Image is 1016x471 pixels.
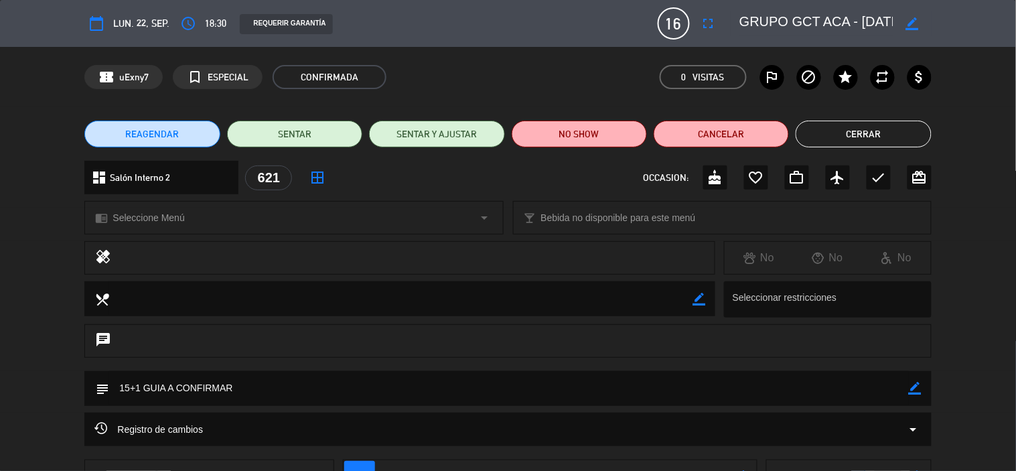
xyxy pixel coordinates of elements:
i: work_outline [789,170,805,186]
div: No [862,249,931,267]
span: 16 [658,7,690,40]
div: No [725,249,794,267]
button: NO SHOW [512,121,647,147]
button: SENTAR [227,121,362,147]
i: fullscreen [701,15,717,31]
button: fullscreen [697,11,721,36]
i: arrow_drop_down [477,210,493,226]
span: lun. 22, sep. [113,15,169,31]
i: arrow_drop_down [905,421,922,438]
i: card_giftcard [912,170,928,186]
button: REAGENDAR [84,121,220,147]
i: access_time [180,15,196,31]
span: uExny7 [119,70,149,85]
i: attach_money [912,69,928,85]
div: REQUERIR GARANTÍA [240,14,332,34]
i: airplanemode_active [830,170,846,186]
div: 621 [245,165,292,190]
div: No [793,249,862,267]
span: 0 [682,70,686,85]
span: ESPECIAL [208,70,248,85]
button: access_time [176,11,200,36]
i: dashboard [91,170,107,186]
button: Cerrar [796,121,931,147]
i: outlined_flag [764,69,780,85]
em: Visitas [693,70,725,85]
i: chrome_reader_mode [95,212,108,224]
i: repeat [875,69,891,85]
span: 18:30 [205,15,226,31]
i: border_color [693,293,705,306]
i: favorite_border [748,170,764,186]
span: confirmation_number [98,69,115,85]
i: healing [95,249,111,267]
button: calendar_today [84,11,108,36]
span: CONFIRMADA [273,65,386,89]
i: block [801,69,817,85]
i: cake [707,170,723,186]
i: border_color [909,382,922,395]
span: REAGENDAR [126,127,179,141]
i: border_color [905,17,918,30]
button: SENTAR Y AJUSTAR [369,121,504,147]
button: Cancelar [654,121,789,147]
span: OCCASION: [644,170,689,186]
span: Salón Interno 2 [110,170,170,186]
i: turned_in_not [187,69,203,85]
i: calendar_today [88,15,104,31]
i: local_bar [524,212,536,224]
i: star [838,69,854,85]
i: check [871,170,887,186]
i: chat [95,332,111,350]
span: Bebida no disponible para este menú [541,210,696,226]
i: local_dining [94,291,109,306]
i: border_all [309,170,325,186]
span: Registro de cambios [94,421,203,438]
span: Seleccione Menú [113,210,184,226]
i: subject [94,381,109,396]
